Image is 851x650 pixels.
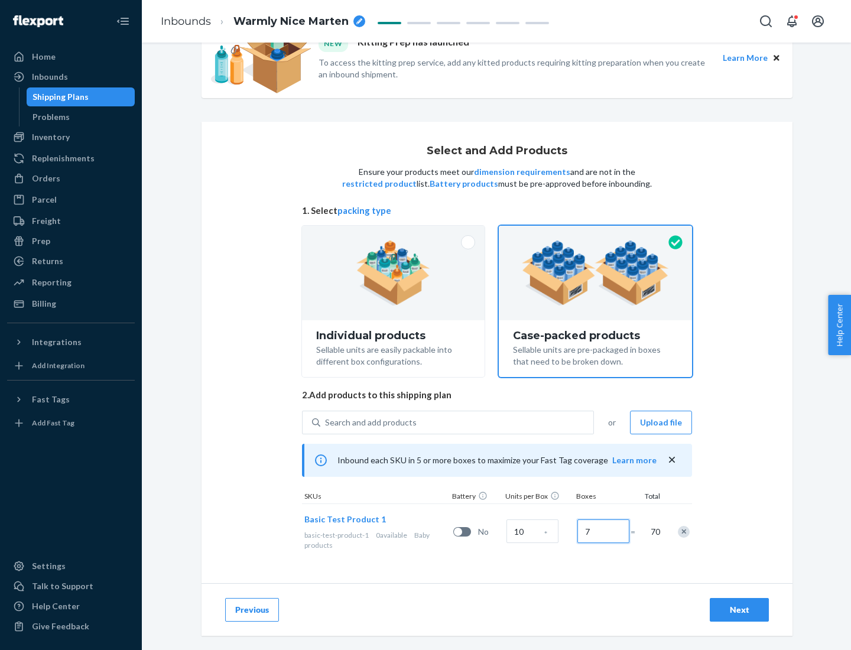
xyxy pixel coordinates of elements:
[32,194,57,206] div: Parcel
[302,204,692,217] span: 1. Select
[506,519,558,543] input: Case Quantity
[325,417,417,428] div: Search and add products
[7,333,135,352] button: Integrations
[7,273,135,292] a: Reporting
[356,240,430,305] img: individual-pack.facf35554cb0f1810c75b2bd6df2d64e.png
[450,491,503,503] div: Battery
[577,519,629,543] input: Number of boxes
[32,173,60,184] div: Orders
[478,526,502,538] span: No
[7,617,135,636] button: Give Feedback
[633,491,662,503] div: Total
[319,35,348,51] div: NEW
[32,336,82,348] div: Integrations
[7,169,135,188] a: Orders
[316,330,470,342] div: Individual products
[32,277,72,288] div: Reporting
[376,531,407,539] span: 0 available
[427,145,567,157] h1: Select and Add Products
[33,91,89,103] div: Shipping Plans
[631,526,642,538] span: =
[7,67,135,86] a: Inbounds
[151,4,375,39] ol: breadcrumbs
[32,71,68,83] div: Inbounds
[341,166,653,190] p: Ensure your products meet our and are not in the list. must be pre-approved before inbounding.
[32,394,70,405] div: Fast Tags
[474,166,570,178] button: dimension requirements
[7,252,135,271] a: Returns
[7,190,135,209] a: Parcel
[754,9,778,33] button: Open Search Box
[770,51,783,64] button: Close
[522,240,669,305] img: case-pack.59cecea509d18c883b923b81aeac6d0b.png
[828,295,851,355] button: Help Center
[32,298,56,310] div: Billing
[32,418,74,428] div: Add Fast Tag
[7,212,135,230] a: Freight
[319,57,712,80] p: To access the kitting prep service, add any kitted products requiring kitting preparation when yo...
[13,15,63,27] img: Flexport logo
[27,87,135,106] a: Shipping Plans
[7,149,135,168] a: Replenishments
[32,152,95,164] div: Replenishments
[648,526,660,538] span: 70
[710,598,769,622] button: Next
[612,454,657,466] button: Learn more
[32,131,70,143] div: Inventory
[32,255,63,267] div: Returns
[430,178,498,190] button: Battery products
[337,204,391,217] button: packing type
[7,128,135,147] a: Inventory
[32,620,89,632] div: Give Feedback
[32,560,66,572] div: Settings
[358,35,469,51] p: Kitting Prep has launched
[723,51,768,64] button: Learn More
[225,598,279,622] button: Previous
[233,14,349,30] span: Warmly Nice Marten
[513,330,678,342] div: Case-packed products
[513,342,678,368] div: Sellable units are pre-packaged in boxes that need to be broken down.
[302,491,450,503] div: SKUs
[161,15,211,28] a: Inbounds
[7,577,135,596] a: Talk to Support
[7,232,135,251] a: Prep
[7,47,135,66] a: Home
[304,513,386,525] button: Basic Test Product 1
[302,444,692,477] div: Inbound each SKU in 5 or more boxes to maximize your Fast Tag coverage
[342,178,417,190] button: restricted product
[304,530,449,550] div: Baby products
[7,557,135,576] a: Settings
[678,526,690,538] div: Remove Item
[666,454,678,466] button: close
[32,51,56,63] div: Home
[7,390,135,409] button: Fast Tags
[7,414,135,433] a: Add Fast Tag
[806,9,830,33] button: Open account menu
[7,294,135,313] a: Billing
[32,580,93,592] div: Talk to Support
[302,389,692,401] span: 2. Add products to this shipping plan
[503,491,574,503] div: Units per Box
[32,235,50,247] div: Prep
[304,514,386,524] span: Basic Test Product 1
[27,108,135,126] a: Problems
[574,491,633,503] div: Boxes
[32,215,61,227] div: Freight
[720,604,759,616] div: Next
[32,600,80,612] div: Help Center
[630,411,692,434] button: Upload file
[111,9,135,33] button: Close Navigation
[7,597,135,616] a: Help Center
[316,342,470,368] div: Sellable units are easily packable into different box configurations.
[608,417,616,428] span: or
[780,9,804,33] button: Open notifications
[7,356,135,375] a: Add Integration
[33,111,70,123] div: Problems
[304,531,369,539] span: basic-test-product-1
[32,360,85,370] div: Add Integration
